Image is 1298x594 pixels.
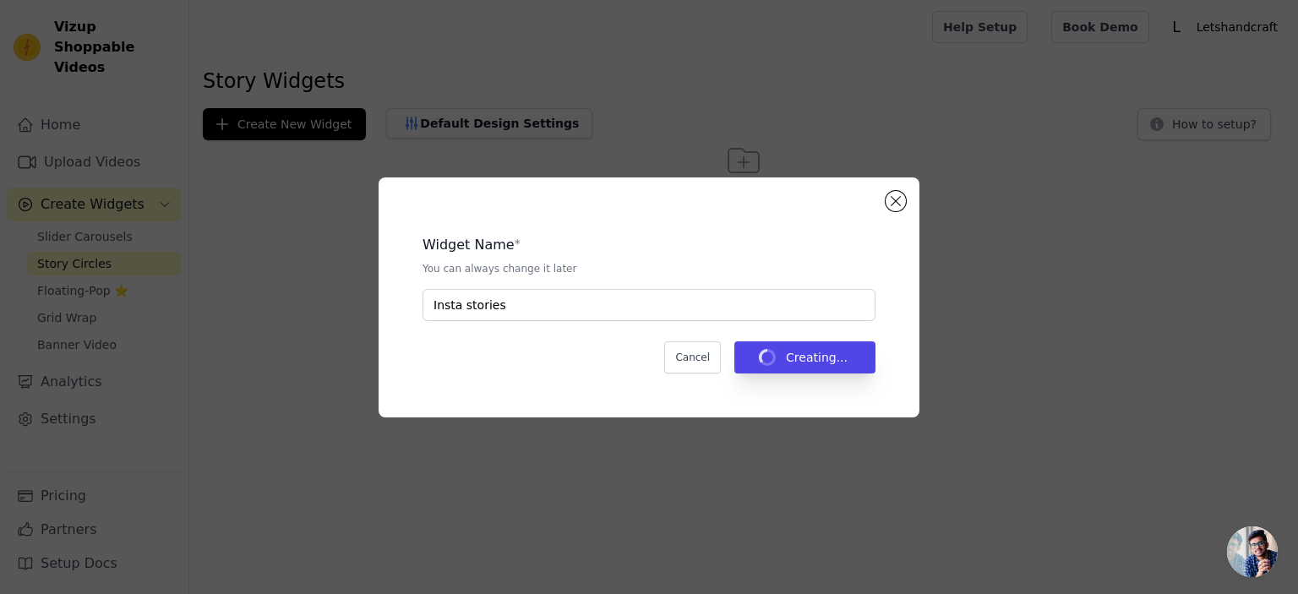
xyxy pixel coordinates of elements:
[664,341,721,373] button: Cancel
[423,235,515,255] legend: Widget Name
[423,262,875,275] p: You can always change it later
[1227,526,1278,577] div: Open chat
[886,191,906,211] button: Close modal
[734,341,875,373] button: Creating...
